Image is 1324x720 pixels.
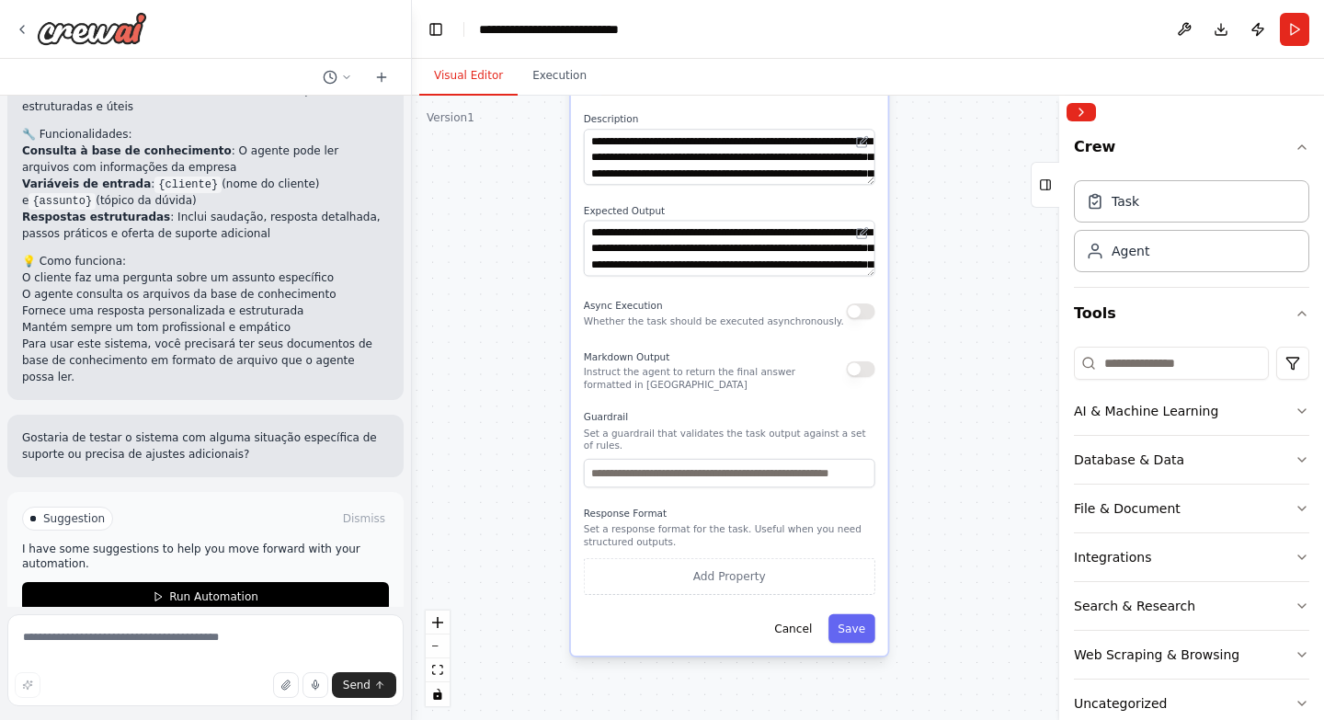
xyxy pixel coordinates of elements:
li: Fornece uma resposta personalizada e estruturada [22,303,389,319]
button: Cancel [765,614,822,643]
strong: Respostas estruturadas [22,211,170,223]
div: Version 1 [427,110,474,125]
div: File & Document [1074,499,1181,518]
p: Set a guardrail that validates the task output against a set of rules. [584,427,875,452]
button: Send [332,672,396,698]
p: I have some suggestions to help you move forward with your automation. [22,542,389,571]
button: Dismiss [339,509,389,528]
button: Improve this prompt [15,672,40,698]
p: Para usar este sistema, você precisará ter seus documentos de base de conhecimento em formato de ... [22,336,389,385]
label: Expected Output [584,204,875,217]
button: Upload files [273,672,299,698]
p: Instruct the agent to return the final answer formatted in [GEOGRAPHIC_DATA] [584,366,847,392]
p: Set a response format for the task. Useful when you need structured outputs. [584,523,875,549]
label: Guardrail [584,411,875,424]
li: Mantém sempre um tom profissional e empático [22,319,389,336]
code: {cliente} [154,177,222,193]
button: Run Automation [22,582,389,611]
div: React Flow controls [426,611,450,706]
button: AI & Machine Learning [1074,387,1309,435]
p: Whether the task should be executed asynchronously. [584,314,844,327]
div: Task [1112,192,1139,211]
button: Search & Research [1074,582,1309,630]
button: Save [828,614,875,643]
div: Search & Research [1074,597,1195,615]
button: Switch to previous chat [315,66,360,88]
button: Add Property [584,558,875,595]
button: Collapse right sidebar [1067,103,1096,121]
button: Database & Data [1074,436,1309,484]
div: Crew [1074,173,1309,287]
button: Visual Editor [419,57,518,96]
button: Hide left sidebar [423,17,449,42]
strong: Consulta à base de conhecimento [22,144,232,157]
button: toggle interactivity [426,682,450,706]
div: Database & Data [1074,451,1184,469]
h2: 💡 Como funciona: [22,253,389,269]
button: Click to speak your automation idea [302,672,328,698]
button: Crew [1074,129,1309,173]
div: Web Scraping & Browsing [1074,646,1239,664]
button: zoom in [426,611,450,634]
span: Suggestion [43,511,105,526]
span: Async Execution [584,301,663,312]
button: zoom out [426,634,450,658]
label: Response Format [584,507,875,520]
button: Open in editor [852,132,872,152]
li: : Inclui saudação, resposta detalhada, passos práticos e oferta de suporte adicional [22,209,389,242]
div: Agent [1112,242,1149,260]
code: {assunto} [29,193,96,210]
p: Gostaria de testar o sistema com alguma situação específica de suporte ou precisa de ajustes adic... [22,429,389,463]
button: Web Scraping & Browsing [1074,631,1309,679]
div: Integrations [1074,548,1151,566]
img: Logo [37,12,147,45]
h2: 🔧 Funcionalidades: [22,126,389,143]
button: File & Document [1074,485,1309,532]
button: Integrations [1074,533,1309,581]
nav: breadcrumb [479,20,659,39]
li: : O agente pode ler arquivos com informações da empresa [22,143,389,176]
span: Run Automation [169,589,258,604]
li: : (nome do cliente) e (tópico da dúvida) [22,176,389,209]
div: Uncategorized [1074,694,1167,713]
button: Execution [518,57,601,96]
span: Send [343,678,371,692]
li: O cliente faz uma pergunta sobre um assunto específico [22,269,389,286]
li: O agente consulta os arquivos da base de conhecimento [22,286,389,303]
button: Open in editor [852,223,872,243]
button: Tools [1074,288,1309,339]
button: Toggle Sidebar [1052,96,1067,720]
button: fit view [426,658,450,682]
label: Description [584,113,875,126]
div: AI & Machine Learning [1074,402,1218,420]
strong: Variáveis de entrada [22,177,151,190]
button: Start a new chat [367,66,396,88]
span: Markdown Output [584,351,670,362]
